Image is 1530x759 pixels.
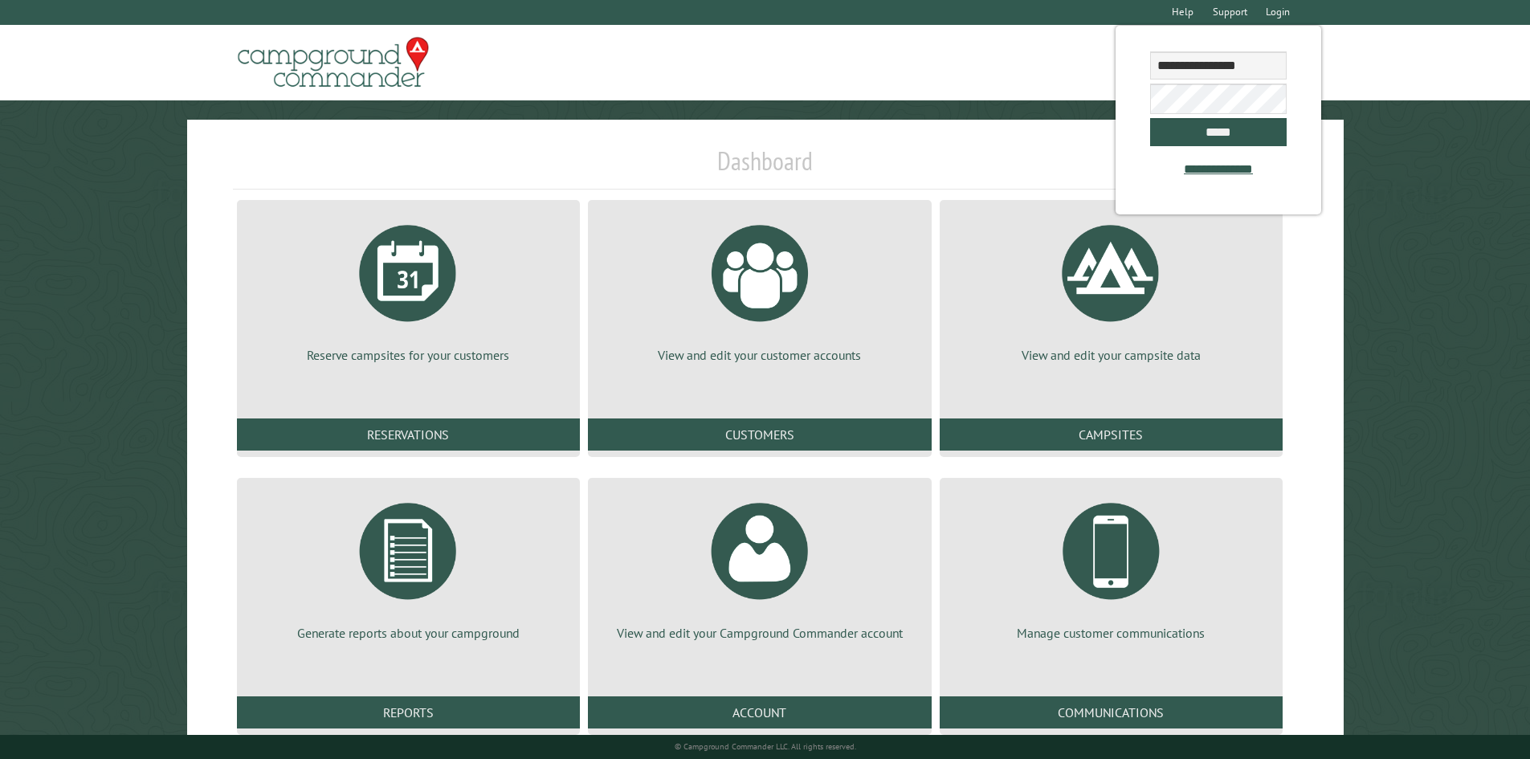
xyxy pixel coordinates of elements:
p: Reserve campsites for your customers [256,346,561,364]
a: Campsites [940,418,1283,451]
a: Communications [940,696,1283,728]
a: Account [588,696,931,728]
h1: Dashboard [233,145,1298,190]
small: © Campground Commander LLC. All rights reserved. [675,741,856,752]
a: Generate reports about your campground [256,491,561,642]
p: View and edit your Campground Commander account [607,624,912,642]
a: View and edit your customer accounts [607,213,912,364]
a: Manage customer communications [959,491,1263,642]
p: View and edit your campsite data [959,346,1263,364]
p: View and edit your customer accounts [607,346,912,364]
a: View and edit your Campground Commander account [607,491,912,642]
a: Customers [588,418,931,451]
a: Reports [237,696,580,728]
a: Reservations [237,418,580,451]
p: Generate reports about your campground [256,624,561,642]
a: View and edit your campsite data [959,213,1263,364]
a: Reserve campsites for your customers [256,213,561,364]
p: Manage customer communications [959,624,1263,642]
img: Campground Commander [233,31,434,94]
